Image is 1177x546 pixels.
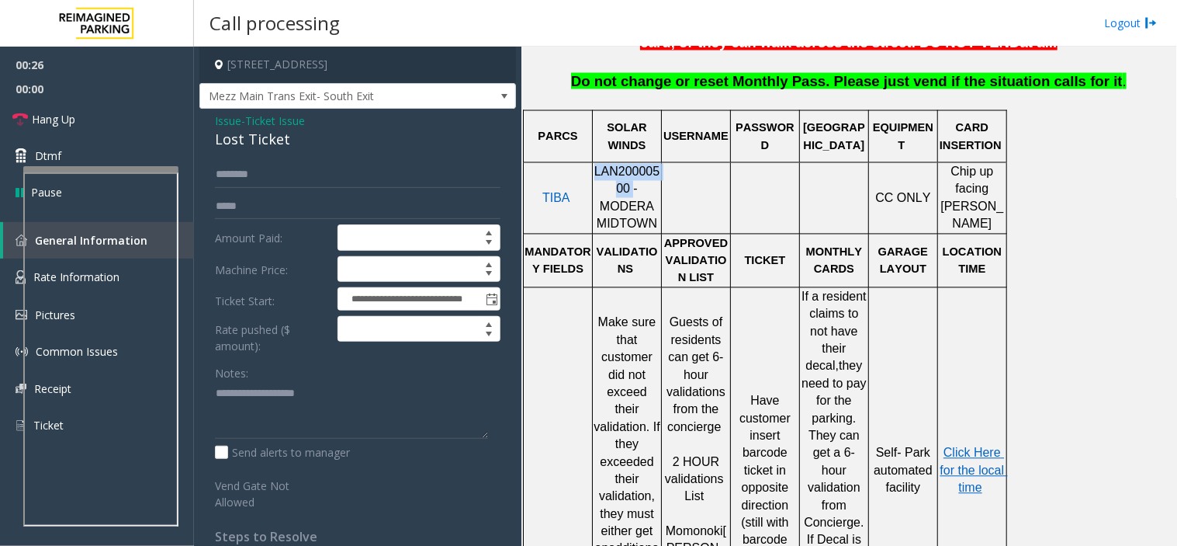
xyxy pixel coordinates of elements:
a: Logout [1105,15,1158,31]
span: CC ONLY [875,192,930,205]
a: TIBA [542,193,570,205]
span: Click Here for the local time [940,447,1008,495]
span: If a resident claims to not have their decal [801,290,870,374]
span: Dtmf [35,148,61,164]
span: Decrease value [478,329,500,342]
span: Increase value [478,225,500,238]
label: Amount Paid: [211,224,334,251]
span: GARAGE LAYOUT [878,246,931,276]
span: PASSWORD [736,122,794,151]
span: PARCS [538,130,577,143]
label: Machine Price: [211,256,334,283]
span: [GEOGRAPHIC_DATA] [803,122,865,151]
span: Mezz Main Trans Exit- South Exit [200,84,452,109]
span: USERNAME [663,130,729,143]
span: Self- Park automated facility [874,447,936,495]
span: CARD INSERTION [940,122,1002,151]
span: Issue [215,113,241,129]
img: 'icon' [16,419,26,433]
img: logout [1145,15,1158,31]
span: APPROVED VALIDATION LIST [664,238,731,285]
span: Momonoki [666,525,723,538]
span: Chip up facing [PERSON_NAME] [941,165,1004,231]
span: Ticket Issue [245,113,305,129]
a: General Information [3,222,194,259]
div: Lost Ticket [215,129,500,150]
span: EQUIPMENT [873,122,933,151]
label: Vend Gate Not Allowed [211,472,334,510]
span: LOCATION TIME [943,246,1006,276]
label: Notes: [215,360,248,381]
span: TICKET [745,255,786,267]
label: Rate pushed ($ amount): [211,316,334,354]
span: Do not change or reset Monthly Pass. Please just vend if the situation calls for it [571,73,1123,89]
label: Send alerts to manager [215,444,350,461]
span: Decrease value [478,270,500,282]
span: - [241,113,305,128]
span: SOLAR WINDS [607,122,649,151]
span: Decrease value [478,238,500,250]
span: Hang Up [32,111,75,127]
span: at all. [1020,34,1058,50]
span: them some money to put on their card, or they can walk across the street. DO NOT VEND [640,15,1165,50]
img: 'icon' [16,384,26,394]
img: 'icon' [16,235,27,246]
span: 2 HOUR validations [665,456,724,486]
span: LAN20000500 - MODERA MIDTOWN [594,165,660,231]
span: MONTHLY CARDS [806,246,866,276]
span: . [1123,73,1127,89]
label: Ticket Start: [211,287,334,311]
span: Increase value [478,257,500,270]
img: 'icon' [16,346,28,358]
span: List [684,490,704,503]
span: Guests of residents can get 6-hour validations from the concierge [666,316,729,433]
h4: [STREET_ADDRESS] [199,47,516,83]
span: , [836,360,839,373]
h3: Call processing [202,4,348,42]
span: Increase value [478,317,500,329]
img: 'icon' [16,310,27,320]
h4: Steps to Resolve [215,530,500,544]
span: VALIDATIONS [597,246,658,276]
a: Click Here for the local time [940,447,1008,495]
span: MANDATORY FIELDS [524,246,590,276]
span: Toggle popup [483,288,500,310]
img: 'icon' [16,270,26,284]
